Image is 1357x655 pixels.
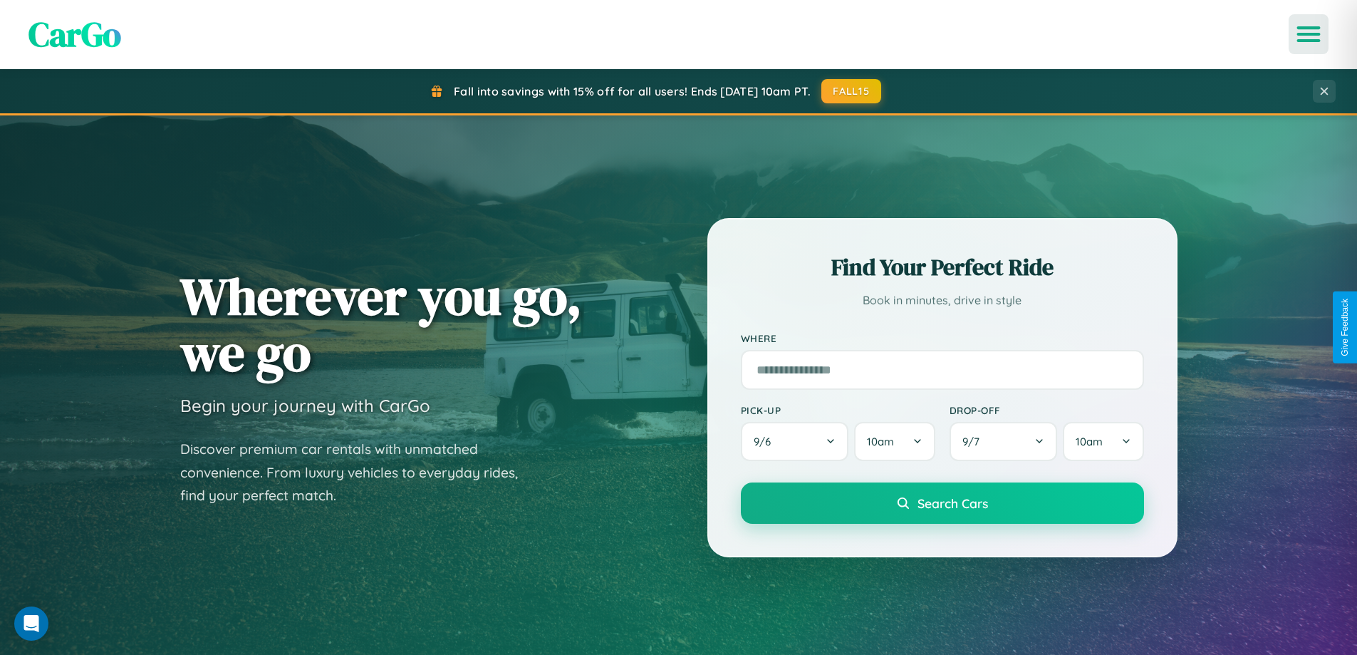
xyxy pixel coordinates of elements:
h3: Begin your journey with CarGo [180,395,430,416]
span: 10am [867,435,894,448]
span: CarGo [28,11,121,58]
button: Search Cars [741,483,1144,524]
p: Discover premium car rentals with unmatched convenience. From luxury vehicles to everyday rides, ... [180,438,536,507]
div: Give Feedback [1340,299,1350,356]
button: 9/6 [741,422,849,461]
button: Open menu [1289,14,1329,54]
div: Open Intercom Messenger [14,607,48,641]
span: 9 / 6 [754,435,778,448]
h1: Wherever you go, we go [180,268,582,381]
span: 10am [1076,435,1103,448]
span: Search Cars [917,495,988,511]
h2: Find Your Perfect Ride [741,252,1144,283]
button: 9/7 [950,422,1058,461]
label: Pick-up [741,404,935,416]
span: 9 / 7 [962,435,987,448]
label: Drop-off [950,404,1144,416]
span: Fall into savings with 15% off for all users! Ends [DATE] 10am PT. [454,84,811,98]
button: FALL15 [821,79,881,103]
label: Where [741,332,1144,344]
button: 10am [854,422,935,461]
button: 10am [1063,422,1143,461]
p: Book in minutes, drive in style [741,290,1144,311]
